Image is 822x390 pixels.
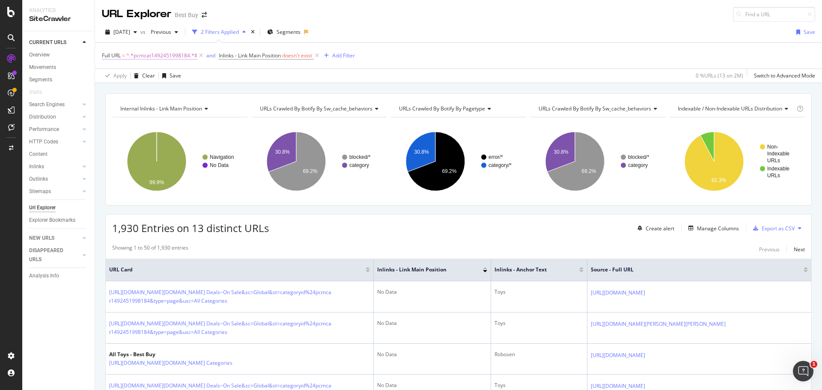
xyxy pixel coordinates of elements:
[202,12,207,18] div: arrow-right-arrow-left
[109,359,232,367] a: [URL][DOMAIN_NAME][DOMAIN_NAME] Categories
[29,246,72,264] div: DISAPPEARED URLS
[147,25,182,39] button: Previous
[377,351,487,358] div: No Data
[676,102,795,116] h4: Indexable / Non-Indexable URLs Distribution
[258,102,385,116] h4: URLs Crawled By Botify By sw_cache_behaviors
[29,137,58,146] div: HTTP Codes
[712,177,726,183] text: 92.3%
[794,246,805,253] div: Next
[321,51,355,61] button: Add Filter
[29,234,54,243] div: NEW URLS
[219,52,281,59] span: Inlinks - Link Main Position
[750,221,795,235] button: Export as CSV
[277,28,301,36] span: Segments
[189,25,249,39] button: 2 Filters Applied
[414,149,429,155] text: 30.8%
[554,149,568,155] text: 30.8%
[210,154,234,160] text: Navigation
[29,137,80,146] a: HTTP Codes
[109,351,270,358] div: All Toys - Best Buy
[767,151,789,157] text: Indexable
[112,221,269,235] span: 1,930 Entries on 13 distinct URLs
[29,51,89,60] a: Overview
[804,28,815,36] div: Save
[530,124,666,199] svg: A chart.
[29,113,80,122] a: Distribution
[149,179,164,185] text: 99.9%
[581,168,596,174] text: 69.2%
[494,266,566,274] span: Inlinks - Anchor Text
[201,28,239,36] div: 2 Filters Applied
[260,105,372,112] span: URLs Crawled By Botify By sw_cache_behaviors
[113,72,127,79] div: Apply
[537,102,664,116] h4: URLs Crawled By Botify By sw_cache_behaviors
[29,271,59,280] div: Analysis Info
[628,162,648,168] text: category
[591,320,726,328] a: [URL][DOMAIN_NAME][PERSON_NAME][PERSON_NAME]
[793,25,815,39] button: Save
[591,351,645,360] a: [URL][DOMAIN_NAME]
[399,105,485,112] span: URLs Crawled By Botify By pagetype
[112,244,188,254] div: Showing 1 to 50 of 1,930 entries
[29,187,80,196] a: Sitemaps
[397,102,518,116] h4: URLs Crawled By Botify By pagetype
[206,51,215,60] button: and
[697,225,739,232] div: Manage Columns
[210,162,229,168] text: No Data
[810,361,817,368] span: 1
[102,69,127,83] button: Apply
[29,162,44,171] div: Inlinks
[112,124,247,199] svg: A chart.
[29,187,51,196] div: Sitemaps
[252,124,387,199] svg: A chart.
[29,150,48,159] div: Content
[29,88,51,97] a: Visits
[175,11,198,19] div: Best Buy
[349,154,371,160] text: blocked/*
[102,52,121,59] span: Full URL
[29,100,80,109] a: Search Engines
[264,25,304,39] button: Segments
[377,288,487,296] div: No Data
[170,72,181,79] div: Save
[494,319,583,327] div: Toys
[109,266,363,274] span: URL Card
[591,289,645,297] a: [URL][DOMAIN_NAME]
[670,124,805,199] svg: A chart.
[109,288,333,305] a: [URL][DOMAIN_NAME][DOMAIN_NAME] Deals~On Sale&sc=Global&st=categoryid%24pcmcat1492451998184&type=...
[140,28,147,36] span: vs
[391,124,526,199] svg: A chart.
[147,28,171,36] span: Previous
[767,158,780,164] text: URLs
[29,246,80,264] a: DISAPPEARED URLS
[29,100,65,109] div: Search Engines
[733,7,815,22] input: Find a URL
[29,271,89,280] a: Analysis Info
[142,72,155,79] div: Clear
[29,125,59,134] div: Performance
[126,50,197,62] span: ^.*pcmcat1492451998184.*$
[120,105,202,112] span: Internal Inlinks - Link Main Position
[767,166,789,172] text: Indexable
[122,52,125,59] span: =
[488,162,512,168] text: category/*
[349,162,369,168] text: category
[29,203,56,212] div: Url Explorer
[29,63,89,72] a: Movements
[119,102,240,116] h4: Internal Inlinks - Link Main Position
[29,63,56,72] div: Movements
[377,266,470,274] span: Inlinks - Link Main Position
[539,105,651,112] span: URLs Crawled By Botify By sw_cache_behaviors
[29,14,88,24] div: SiteCrawler
[29,162,80,171] a: Inlinks
[29,216,89,225] a: Explorer Bookmarks
[29,75,52,84] div: Segments
[793,361,813,381] iframe: Intercom live chat
[634,221,674,235] button: Create alert
[488,154,503,160] text: error/*
[303,168,317,174] text: 69.2%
